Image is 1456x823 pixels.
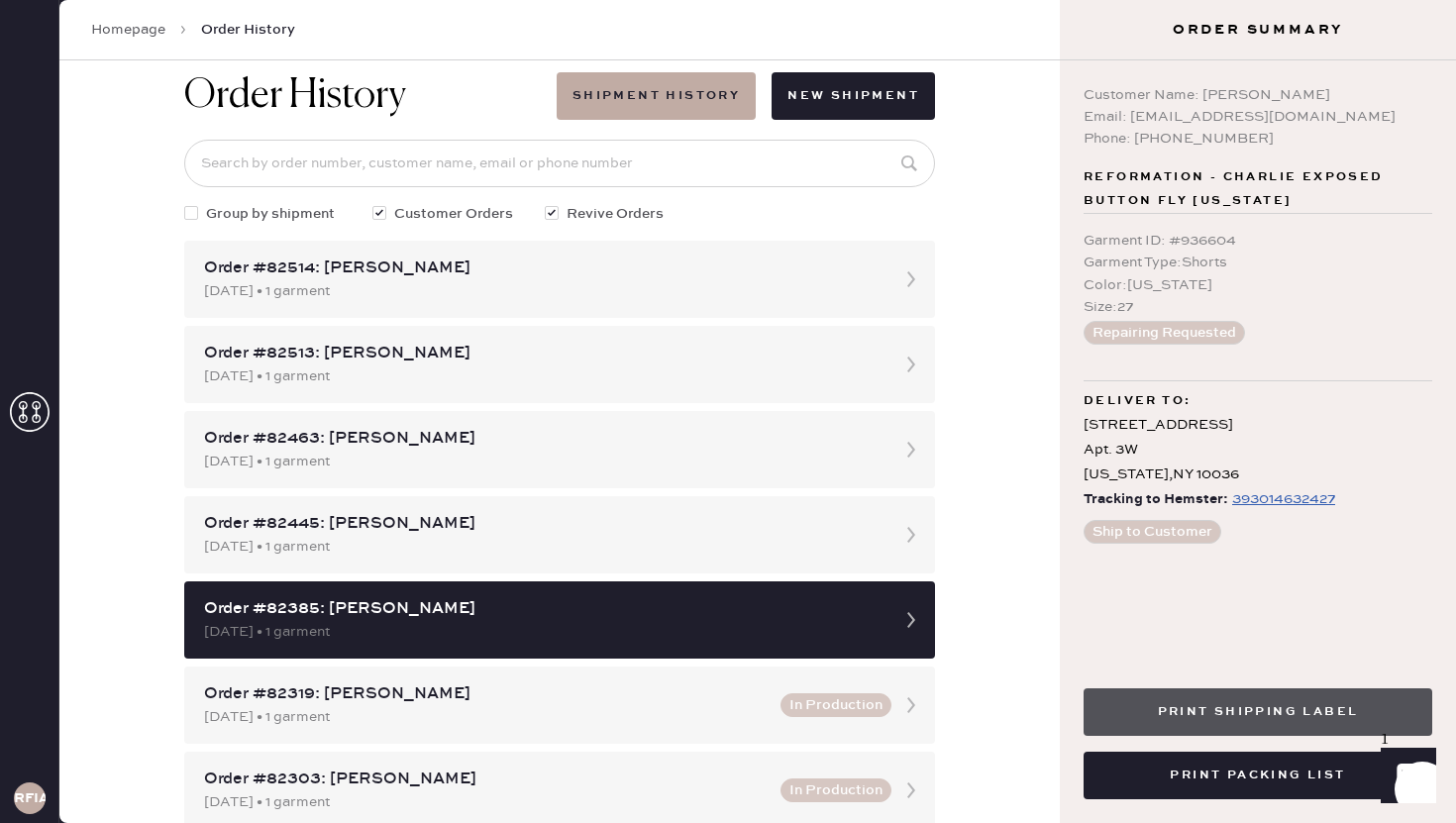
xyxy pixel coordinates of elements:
[1362,734,1447,819] iframe: Front Chat
[204,342,880,365] div: Order #82513: [PERSON_NAME]
[1084,413,1432,488] div: [STREET_ADDRESS] Apt. 3W [US_STATE] , NY 10036
[204,512,880,536] div: Order #82445: [PERSON_NAME]
[1084,520,1221,544] button: Ship to Customer
[1228,487,1335,512] a: 393014632427
[1084,701,1432,720] a: Print Shipping Label
[14,791,46,805] h3: RFIA
[204,682,769,706] div: Order #82319: [PERSON_NAME]
[1060,20,1456,40] h3: Order Summary
[204,791,769,813] div: [DATE] • 1 garment
[204,280,880,302] div: [DATE] • 1 garment
[1084,389,1191,413] span: Deliver to:
[1084,106,1432,128] div: Email: [EMAIL_ADDRESS][DOMAIN_NAME]
[204,257,880,280] div: Order #82514: [PERSON_NAME]
[567,203,664,225] span: Revive Orders
[204,451,880,472] div: [DATE] • 1 garment
[184,140,935,187] input: Search by order number, customer name, email or phone number
[1084,296,1432,318] div: Size : 27
[1084,252,1432,273] div: Garment Type : Shorts
[206,203,335,225] span: Group by shipment
[772,72,935,120] button: New Shipment
[780,693,891,717] button: In Production
[1084,165,1432,213] span: Reformation - charlie Exposed Button FLY [US_STATE]
[204,427,880,451] div: Order #82463: [PERSON_NAME]
[204,597,880,621] div: Order #82385: [PERSON_NAME]
[204,706,769,728] div: [DATE] • 1 garment
[204,621,880,643] div: [DATE] • 1 garment
[204,365,880,387] div: [DATE] • 1 garment
[204,536,880,558] div: [DATE] • 1 garment
[1084,230,1432,252] div: Garment ID : # 936604
[91,20,165,40] a: Homepage
[201,20,295,40] span: Order History
[1084,321,1245,345] button: Repairing Requested
[204,768,769,791] div: Order #82303: [PERSON_NAME]
[1084,274,1432,296] div: Color : [US_STATE]
[1084,752,1432,799] button: Print Packing List
[1084,128,1432,150] div: Phone: [PHONE_NUMBER]
[394,203,513,225] span: Customer Orders
[184,72,406,120] h1: Order History
[1084,487,1228,512] span: Tracking to Hemster:
[1084,84,1432,106] div: Customer Name: [PERSON_NAME]
[557,72,756,120] button: Shipment History
[780,778,891,802] button: In Production
[1084,688,1432,736] button: Print Shipping Label
[1232,487,1335,511] div: https://www.fedex.com/apps/fedextrack/?tracknumbers=393014632427&cntry_code=US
